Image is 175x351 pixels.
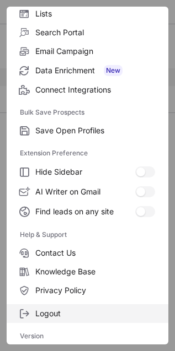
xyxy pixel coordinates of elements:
span: Connect Integrations [35,85,155,95]
label: Hide Sidebar [7,162,168,182]
span: Save Open Profiles [35,126,155,136]
label: Find leads on any site [7,202,168,222]
span: Email Campaign [35,46,155,56]
label: Contact Us [7,244,168,262]
div: Version [7,327,168,345]
span: Search Portal [35,28,155,37]
span: AI Writer on Gmail [35,187,135,197]
label: Connect Integrations [7,80,168,99]
label: Bulk Save Prospects [20,104,155,121]
label: Email Campaign [7,42,168,61]
label: Extension Preference [20,144,155,162]
label: AI Writer on Gmail [7,182,168,202]
span: Contact Us [35,248,155,258]
span: Lists [35,9,155,19]
label: Privacy Policy [7,281,168,300]
label: Data Enrichment New [7,61,168,80]
label: Lists [7,4,168,23]
span: New [104,65,123,76]
span: Find leads on any site [35,207,135,217]
label: Help & Support [20,226,155,244]
span: Hide Sidebar [35,167,135,177]
span: Privacy Policy [35,285,155,295]
label: Knowledge Base [7,262,168,281]
label: Logout [7,304,168,323]
span: Data Enrichment [35,65,155,76]
label: Search Portal [7,23,168,42]
span: Knowledge Base [35,267,155,277]
label: Save Open Profiles [7,121,168,140]
span: Logout [35,309,155,318]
